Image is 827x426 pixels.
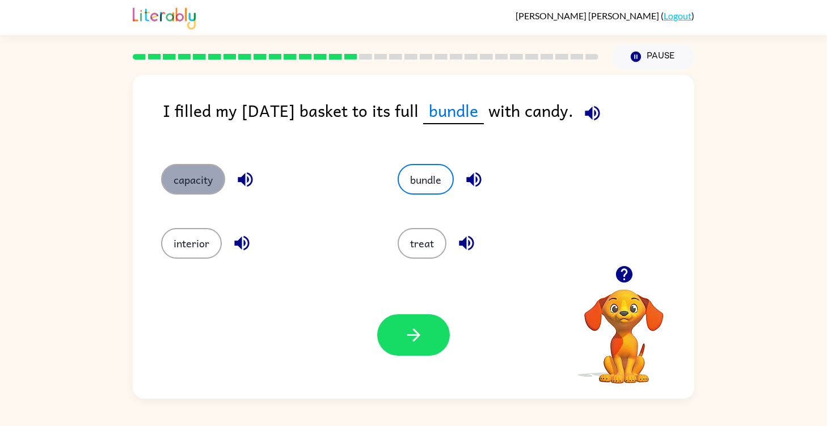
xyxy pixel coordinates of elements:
a: Logout [664,10,691,21]
button: Pause [612,44,694,70]
img: Literably [133,5,196,29]
button: treat [398,228,446,259]
button: capacity [161,164,225,195]
video: Your browser must support playing .mp4 files to use Literably. Please try using another browser. [567,272,681,385]
div: ( ) [516,10,694,21]
span: bundle [423,98,484,124]
span: [PERSON_NAME] [PERSON_NAME] [516,10,661,21]
button: bundle [398,164,454,195]
button: interior [161,228,222,259]
div: I filled my [DATE] basket to its full with candy. [163,98,694,141]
